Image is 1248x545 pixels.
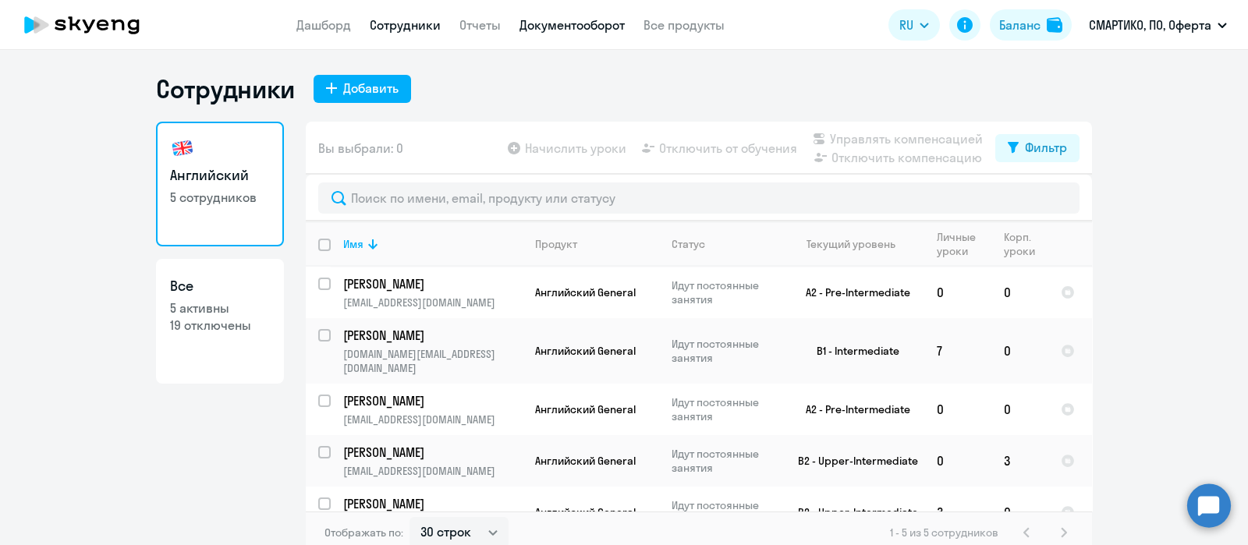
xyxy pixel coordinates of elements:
a: [PERSON_NAME] [343,444,522,461]
div: Имя [343,237,363,251]
div: Корп. уроки [1004,230,1037,258]
p: [EMAIL_ADDRESS][DOMAIN_NAME] [343,412,522,426]
span: Английский General [535,505,636,519]
a: [PERSON_NAME] [343,495,522,512]
a: [PERSON_NAME] [343,392,522,409]
td: 0 [991,487,1048,538]
button: RU [888,9,940,41]
h3: Английский [170,165,270,186]
div: Добавить [343,79,399,97]
img: balance [1047,17,1062,33]
p: 19 отключены [170,317,270,334]
a: Дашборд [296,17,351,33]
a: Все продукты [643,17,725,33]
span: 1 - 5 из 5 сотрудников [890,526,998,540]
button: Добавить [314,75,411,103]
div: Статус [672,237,705,251]
p: [PERSON_NAME] [343,275,519,292]
div: Корп. уроки [1004,230,1048,258]
h3: Все [170,276,270,296]
div: Текущий уровень [807,237,895,251]
div: Баланс [999,16,1041,34]
span: Английский General [535,344,636,358]
a: Английский5 сотрудников [156,122,284,246]
p: [EMAIL_ADDRESS][DOMAIN_NAME] [343,464,522,478]
td: 0 [991,267,1048,318]
p: [PERSON_NAME] [343,392,519,409]
p: [EMAIL_ADDRESS][DOMAIN_NAME] [343,296,522,310]
td: B2 - Upper-Intermediate [779,487,924,538]
span: Вы выбрали: 0 [318,139,403,157]
a: Все5 активны19 отключены [156,259,284,384]
td: 0 [924,384,991,435]
div: Фильтр [1025,138,1067,157]
p: [PERSON_NAME] [343,495,519,512]
td: 3 [924,487,991,538]
div: Статус [672,237,778,251]
h1: Сотрудники [156,73,295,104]
span: Английский General [535,402,636,416]
div: Продукт [535,237,577,251]
td: A2 - Pre-Intermediate [779,267,924,318]
p: 5 активны [170,299,270,317]
div: Продукт [535,237,658,251]
td: 0 [991,318,1048,384]
p: [PERSON_NAME] [343,327,519,344]
p: 5 сотрудников [170,189,270,206]
button: Балансbalance [990,9,1072,41]
div: Текущий уровень [792,237,924,251]
a: Документооборот [519,17,625,33]
img: english [170,136,195,161]
p: [DOMAIN_NAME][EMAIL_ADDRESS][DOMAIN_NAME] [343,347,522,375]
a: [PERSON_NAME] [343,327,522,344]
td: 3 [991,435,1048,487]
button: СМАРТИКО, ПО, Оферта [1081,6,1235,44]
p: Идут постоянные занятия [672,278,778,306]
p: Идут постоянные занятия [672,337,778,365]
span: Английский General [535,454,636,468]
span: Отображать по: [324,526,403,540]
td: 0 [924,435,991,487]
p: [PERSON_NAME] [343,444,519,461]
p: СМАРТИКО, ПО, Оферта [1089,16,1211,34]
span: RU [899,16,913,34]
p: Идут постоянные занятия [672,447,778,475]
div: Имя [343,237,522,251]
p: Идут постоянные занятия [672,395,778,423]
td: 0 [991,384,1048,435]
input: Поиск по имени, email, продукту или статусу [318,182,1080,214]
div: Личные уроки [937,230,980,258]
td: B2 - Upper-Intermediate [779,435,924,487]
td: 0 [924,267,991,318]
div: Личные уроки [937,230,991,258]
a: Отчеты [459,17,501,33]
a: [PERSON_NAME] [343,275,522,292]
span: Английский General [535,285,636,299]
td: A2 - Pre-Intermediate [779,384,924,435]
button: Фильтр [995,134,1080,162]
td: 7 [924,318,991,384]
p: Идут постоянные занятия [672,498,778,526]
td: B1 - Intermediate [779,318,924,384]
a: Сотрудники [370,17,441,33]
